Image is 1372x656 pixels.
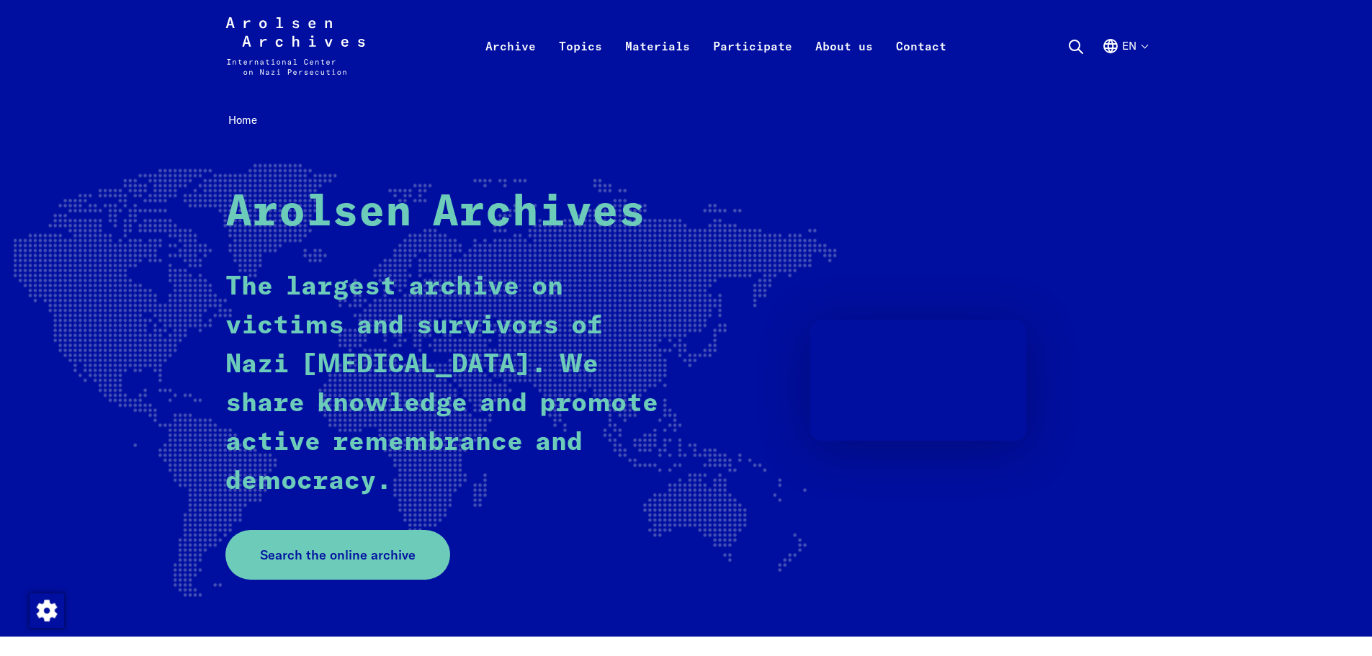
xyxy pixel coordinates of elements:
[225,192,645,235] strong: Arolsen Archives
[29,593,63,627] div: Change consent
[804,35,884,92] a: About us
[225,109,1147,132] nav: Breadcrumb
[225,268,661,501] p: The largest archive on victims and survivors of Nazi [MEDICAL_DATA]. We share knowledge and promo...
[474,17,958,75] nav: Primary
[1102,37,1147,89] button: English, language selection
[260,545,416,565] span: Search the online archive
[228,113,257,127] span: Home
[225,530,450,580] a: Search the online archive
[884,35,958,92] a: Contact
[30,593,64,628] img: Change consent
[614,35,701,92] a: Materials
[701,35,804,92] a: Participate
[547,35,614,92] a: Topics
[474,35,547,92] a: Archive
